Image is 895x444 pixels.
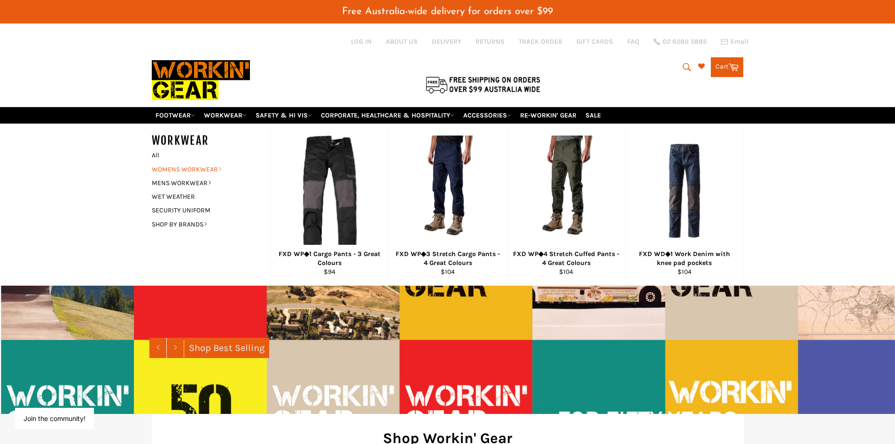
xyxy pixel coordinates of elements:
img: FXD WP◆3 Stretch Cargo Pants - 4 Great Colours - Workin' Gear [411,135,485,246]
a: SECURITY UNIFORM [147,203,261,217]
a: FXD WP◆4 Stretch Cuffed Pants - 4 Great Colours - Workin' Gear FXD WP◆4 Stretch Cuffed Pants - 4 ... [507,124,625,286]
a: FXD WD◆1 Work Denim with knee pad pockets - Workin' Gear FXD WD◆1 Work Denim with knee pad pocket... [625,124,744,286]
a: ACCESSORIES [459,107,515,124]
div: FXD WD◆1 Work Denim with knee pad pockets [631,249,737,268]
a: CORPORATE, HEALTHCARE & HOSPITALITY [317,107,458,124]
a: SALE [582,107,605,124]
img: Workin Gear leaders in Workwear, Safety Boots, PPE, Uniforms. Australia's No.1 in Workwear [152,54,250,107]
img: FXD WP◆4 Stretch Cuffed Pants - 4 Great Colours - Workin' Gear [529,135,603,246]
a: FXD WP◆1 Cargo Pants - 4 Great Colours - Workin' Gear FXD WP◆1 Cargo Pants - 3 Great Colours $94 [270,124,389,286]
a: Shop Best Selling [184,338,269,358]
button: Join the community! [23,414,86,422]
div: $104 [513,267,619,276]
h5: WORKWEAR [152,133,270,148]
span: 02 6280 5885 [662,39,707,45]
a: Log in [351,38,372,46]
img: FXD WD◆1 Work Denim with knee pad pockets - Workin' Gear [638,144,732,238]
span: Email [731,39,748,45]
a: WET WEATHER [147,190,261,203]
div: FXD WP◆4 Stretch Cuffed Pants - 4 Great Colours [513,249,619,268]
a: FOOTWEAR [152,107,199,124]
a: RETURNS [475,37,505,46]
a: DELIVERY [432,37,461,46]
a: WOMENS WORKWEAR [147,163,261,176]
a: 02 6280 5885 [654,39,707,45]
a: GIFT CARDS [576,37,613,46]
a: MENS WORKWEAR [147,176,261,190]
a: FAQ [627,37,639,46]
div: FXD WP◆3 Stretch Cargo Pants - 4 Great Colours [395,249,501,268]
img: FXD WP◆1 Cargo Pants - 4 Great Colours - Workin' Gear [300,135,359,246]
img: Flat $9.95 shipping Australia wide [424,75,542,94]
a: TRACK ORDER [519,37,562,46]
a: FXD WP◆3 Stretch Cargo Pants - 4 Great Colours - Workin' Gear FXD WP◆3 Stretch Cargo Pants - 4 Gr... [389,124,507,286]
a: WORKWEAR [200,107,250,124]
a: SHOP BY BRANDS [147,218,261,231]
a: Cart [711,57,743,77]
div: $94 [276,267,382,276]
a: RE-WORKIN' GEAR [516,107,580,124]
a: Email [721,38,748,46]
div: FXD WP◆1 Cargo Pants - 3 Great Colours [276,249,382,268]
a: ABOUT US [386,37,418,46]
div: $104 [631,267,737,276]
a: All [147,148,270,162]
div: $104 [395,267,501,276]
span: Free Australia-wide delivery for orders over $99 [342,7,553,16]
a: SAFETY & HI VIS [252,107,316,124]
